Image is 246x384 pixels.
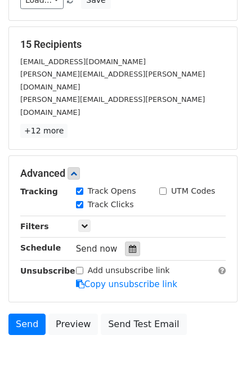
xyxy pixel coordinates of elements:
iframe: Chat Widget [190,330,246,384]
strong: Filters [20,222,49,231]
span: Send now [76,244,118,254]
strong: Tracking [20,187,58,196]
a: Preview [48,314,98,335]
h5: Advanced [20,167,226,180]
label: Add unsubscribe link [88,265,170,276]
small: [EMAIL_ADDRESS][DOMAIN_NAME] [20,57,146,66]
a: Send [8,314,46,335]
a: Copy unsubscribe link [76,279,177,289]
small: [PERSON_NAME][EMAIL_ADDRESS][PERSON_NAME][DOMAIN_NAME] [20,95,205,117]
strong: Schedule [20,243,61,252]
label: Track Opens [88,185,136,197]
a: +12 more [20,124,68,138]
a: Send Test Email [101,314,186,335]
label: Track Clicks [88,199,134,211]
label: UTM Codes [171,185,215,197]
h5: 15 Recipients [20,38,226,51]
small: [PERSON_NAME][EMAIL_ADDRESS][PERSON_NAME][DOMAIN_NAME] [20,70,205,91]
strong: Unsubscribe [20,266,75,275]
